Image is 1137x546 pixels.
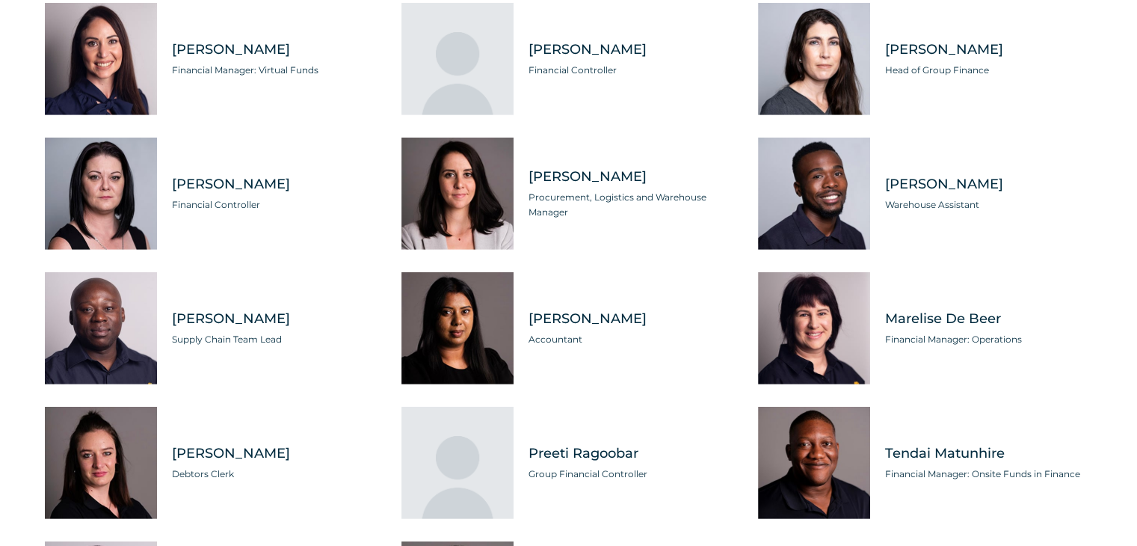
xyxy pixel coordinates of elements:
span: Marelise De Beer [885,310,1092,328]
span: Procurement, Logistics and Warehouse Manager [529,190,736,220]
span: Preeti Ragoobar [529,444,736,463]
span: Debtors Clerk [172,467,379,482]
span: [PERSON_NAME] [529,40,736,59]
span: Financial Manager: Onsite Funds in Finance [885,467,1092,482]
span: Supply Chain Team Lead [172,332,379,347]
span: Warehouse Assistant [885,197,1092,212]
span: [PERSON_NAME] [529,310,736,328]
span: Group Financial Controller [529,467,736,482]
span: [PERSON_NAME] [172,40,379,59]
span: Financial Manager: Virtual Funds [172,63,379,78]
span: [PERSON_NAME] [885,175,1092,194]
span: [PERSON_NAME] [529,168,736,186]
span: Financial Manager: Operations [885,332,1092,347]
span: [PERSON_NAME] [172,444,379,463]
span: [PERSON_NAME] [172,175,379,194]
span: [PERSON_NAME] [172,310,379,328]
span: Head of Group Finance [885,63,1092,78]
span: Tendai Matunhire [885,444,1092,463]
span: Financial Controller [172,197,379,212]
span: Financial Controller [529,63,736,78]
span: [PERSON_NAME] [885,40,1092,59]
span: Accountant [529,332,736,347]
